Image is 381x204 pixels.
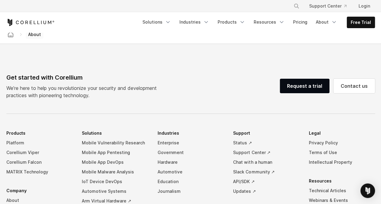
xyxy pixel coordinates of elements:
[214,17,249,28] a: Products
[289,17,311,28] a: Pricing
[280,79,329,93] a: Request a trial
[139,17,375,28] div: Navigation Menu
[5,30,16,39] a: Corellium home
[347,17,375,28] a: Free Trial
[158,138,224,148] a: Enterprise
[286,1,375,12] div: Navigation Menu
[354,1,375,12] a: Login
[250,17,288,28] a: Resources
[233,186,299,196] a: Updates ↗
[233,167,299,177] a: Slack Community ↗
[6,157,72,167] a: Corellium Falcon
[6,138,72,148] a: Platform
[82,167,148,177] a: Mobile Malware Analysis
[304,1,351,12] a: Support Center
[158,167,224,177] a: Automotive
[312,17,341,28] a: About
[309,186,375,196] a: Technical Articles
[6,167,72,177] a: MATRIX Technology
[82,186,148,196] a: Automotive Systems
[233,138,299,148] a: Status ↗
[158,157,224,167] a: Hardware
[158,177,224,186] a: Education
[233,157,299,167] a: Chat with a human
[6,148,72,157] a: Corellium Viper
[309,157,375,167] a: Intellectual Property
[233,148,299,157] a: Support Center ↗
[233,177,299,186] a: API/SDK ↗
[360,183,375,198] div: Open Intercom Messenger
[82,138,148,148] a: Mobile Vulnerability Research
[6,84,162,99] p: We’re here to help you revolutionize your security and development practices with pioneering tech...
[6,73,162,82] div: Get started with Corellium
[6,19,55,26] a: Corellium Home
[82,157,148,167] a: Mobile App DevOps
[139,17,175,28] a: Solutions
[309,138,375,148] a: Privacy Policy
[158,186,224,196] a: Journalism
[333,79,375,93] a: Contact us
[82,177,148,186] a: IoT Device DevOps
[291,1,302,12] button: Search
[82,148,148,157] a: Mobile App Pentesting
[26,30,43,39] span: About
[176,17,213,28] a: Industries
[158,148,224,157] a: Government
[309,148,375,157] a: Terms of Use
